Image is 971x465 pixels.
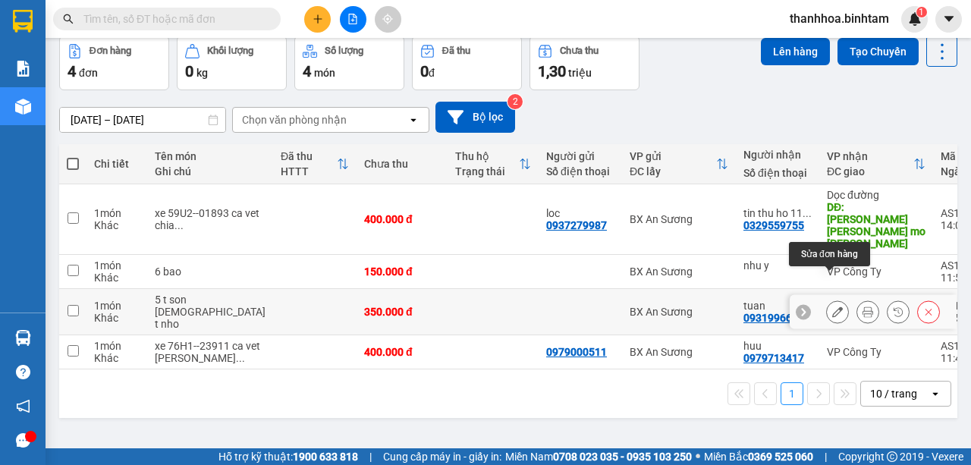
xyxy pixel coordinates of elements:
span: ... [803,207,812,219]
div: Khác [94,352,140,364]
span: question-circle [16,365,30,379]
div: Người gửi [546,150,614,162]
div: BX An Sương [630,346,728,358]
span: kg [196,67,208,79]
div: VP nhận [827,150,913,162]
button: caret-down [935,6,962,33]
button: Số lượng4món [294,36,404,90]
div: nhu y [743,259,812,272]
div: Trạng thái [455,165,519,178]
div: 1 món [94,259,140,272]
span: 0 [185,62,193,80]
div: loc [546,207,614,219]
div: Số lượng [325,46,363,56]
div: ĐC lấy [630,165,716,178]
div: Đã thu [442,46,470,56]
div: ĐC giao [827,165,913,178]
div: Chưa thu [364,158,440,170]
span: 4 [68,62,76,80]
div: BX An Sương [630,306,728,318]
span: 1,30 [538,62,566,80]
div: 350.000 đ [364,306,440,318]
svg: open [929,388,941,400]
img: warehouse-icon [15,330,31,346]
span: ... [236,352,245,364]
div: 5 t son 1 t nho [155,294,266,330]
div: DĐ: cay xang dai thanh mo duc [827,201,925,250]
sup: 1 [916,7,927,17]
svg: open [407,114,420,126]
img: warehouse-icon [15,99,31,115]
div: Sửa đơn hàng [826,300,849,323]
span: ... [174,219,184,231]
div: 0979713417 [743,352,804,364]
div: 1 món [94,207,140,219]
button: Khối lượng0kg [177,36,287,90]
span: Miền Bắc [704,448,813,465]
div: BX An Sương [630,265,728,278]
span: thanhhoa.binhtam [778,9,901,28]
div: 0329559755 [743,219,804,231]
div: xe 59U2--01893 ca vet chia khoa [155,207,266,231]
div: Khác [94,272,140,284]
span: aim [382,14,393,24]
div: HTTT [281,165,337,178]
div: 0937279987 [546,219,607,231]
div: 150.000 đ [364,265,440,278]
span: message [16,433,30,448]
div: Người nhận [743,149,812,161]
button: Tạo Chuyến [837,38,919,65]
div: 0931996659 [743,312,804,324]
div: 400.000 đ [364,346,440,358]
button: Lên hàng [761,38,830,65]
input: Tìm tên, số ĐT hoặc mã đơn [83,11,262,27]
div: Số điện thoại [743,167,812,179]
span: caret-down [942,12,956,26]
span: | [369,448,372,465]
span: plus [313,14,323,24]
sup: 2 [507,94,523,109]
th: Toggle SortBy [273,144,357,184]
strong: 0708 023 035 - 0935 103 250 [553,451,692,463]
span: notification [16,399,30,413]
button: file-add [340,6,366,33]
input: Select a date range. [60,108,225,132]
span: 4 [303,62,311,80]
div: xe 76H1--23911 ca vet bo ho so chia khoa [155,340,266,364]
div: 10 / trang [870,386,917,401]
span: món [314,67,335,79]
div: Thu hộ [455,150,519,162]
button: 1 [781,382,803,405]
span: Hỗ trợ kỹ thuật: [218,448,358,465]
div: Khác [94,312,140,324]
div: Dọc đường [827,189,925,201]
span: đơn [79,67,98,79]
div: BX An Sương [630,213,728,225]
img: icon-new-feature [908,12,922,26]
div: VP gửi [630,150,716,162]
button: aim [375,6,401,33]
button: Chưa thu1,30 triệu [529,36,639,90]
span: file-add [347,14,358,24]
span: search [63,14,74,24]
button: Đơn hàng4đơn [59,36,169,90]
div: tin thu ho 11 trieu 200 ngan [743,207,812,219]
div: 1 món [94,300,140,312]
span: 1 [919,7,924,17]
strong: 1900 633 818 [293,451,358,463]
div: Đã thu [281,150,337,162]
span: Miền Nam [505,448,692,465]
button: plus [304,6,331,33]
button: Bộ lọc [435,102,515,133]
span: 0 [420,62,429,80]
th: Toggle SortBy [819,144,933,184]
th: Toggle SortBy [448,144,539,184]
div: Ghi chú [155,165,266,178]
span: ⚪️ [696,454,700,460]
span: triệu [568,67,592,79]
div: Sửa đơn hàng [789,242,870,266]
strong: 0369 525 060 [748,451,813,463]
button: Đã thu0đ [412,36,522,90]
img: solution-icon [15,61,31,77]
div: 400.000 đ [364,213,440,225]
